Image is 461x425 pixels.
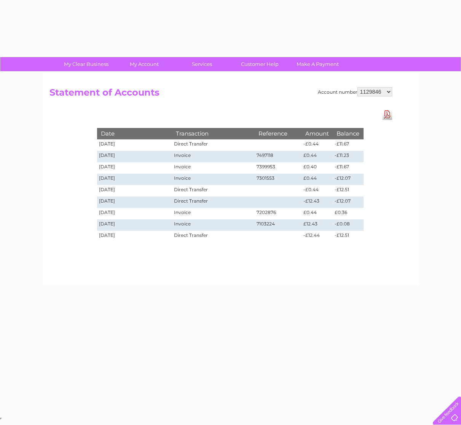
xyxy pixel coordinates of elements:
td: -£0.08 [333,219,363,231]
td: [DATE] [97,151,172,162]
td: Invoice [172,219,254,231]
h2: Statement of Accounts [49,87,392,102]
td: -£12.51 [333,231,363,242]
td: [DATE] [97,197,172,208]
td: [DATE] [97,208,172,219]
td: -£11.67 [333,162,363,174]
td: -£12.43 [301,197,333,208]
td: 7399953 [255,162,302,174]
td: -£11.67 [333,139,363,151]
td: -£12.07 [333,197,363,208]
td: Direct Transfer [172,185,254,197]
td: 7497118 [255,151,302,162]
td: -£12.44 [301,231,333,242]
td: 7301553 [255,174,302,185]
td: [DATE] [97,139,172,151]
td: -£12.51 [333,185,363,197]
td: £0.36 [333,208,363,219]
td: [DATE] [97,185,172,197]
div: Account number [318,87,392,96]
th: Amount [301,128,333,139]
th: Date [97,128,172,139]
td: [DATE] [97,219,172,231]
td: £0.44 [301,174,333,185]
td: Direct Transfer [172,197,254,208]
th: Balance [333,128,363,139]
a: Customer Help [228,57,291,71]
a: Services [171,57,233,71]
th: Reference [255,128,302,139]
td: [DATE] [97,174,172,185]
td: 7202876 [255,208,302,219]
td: -£0.44 [301,185,333,197]
td: Invoice [172,174,254,185]
td: Direct Transfer [172,139,254,151]
a: Download Pdf [383,109,392,120]
td: Invoice [172,162,254,174]
td: £0.44 [301,151,333,162]
td: 7103224 [255,219,302,231]
td: £0.44 [301,208,333,219]
td: Invoice [172,151,254,162]
td: Direct Transfer [172,231,254,242]
td: [DATE] [97,162,172,174]
a: Make A Payment [286,57,349,71]
td: £12.43 [301,219,333,231]
td: -£11.23 [333,151,363,162]
a: My Account [113,57,175,71]
td: -£0.44 [301,139,333,151]
td: [DATE] [97,231,172,242]
td: £0.40 [301,162,333,174]
td: Invoice [172,208,254,219]
td: -£12.07 [333,174,363,185]
th: Transaction [172,128,254,139]
a: My Clear Business [55,57,118,71]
